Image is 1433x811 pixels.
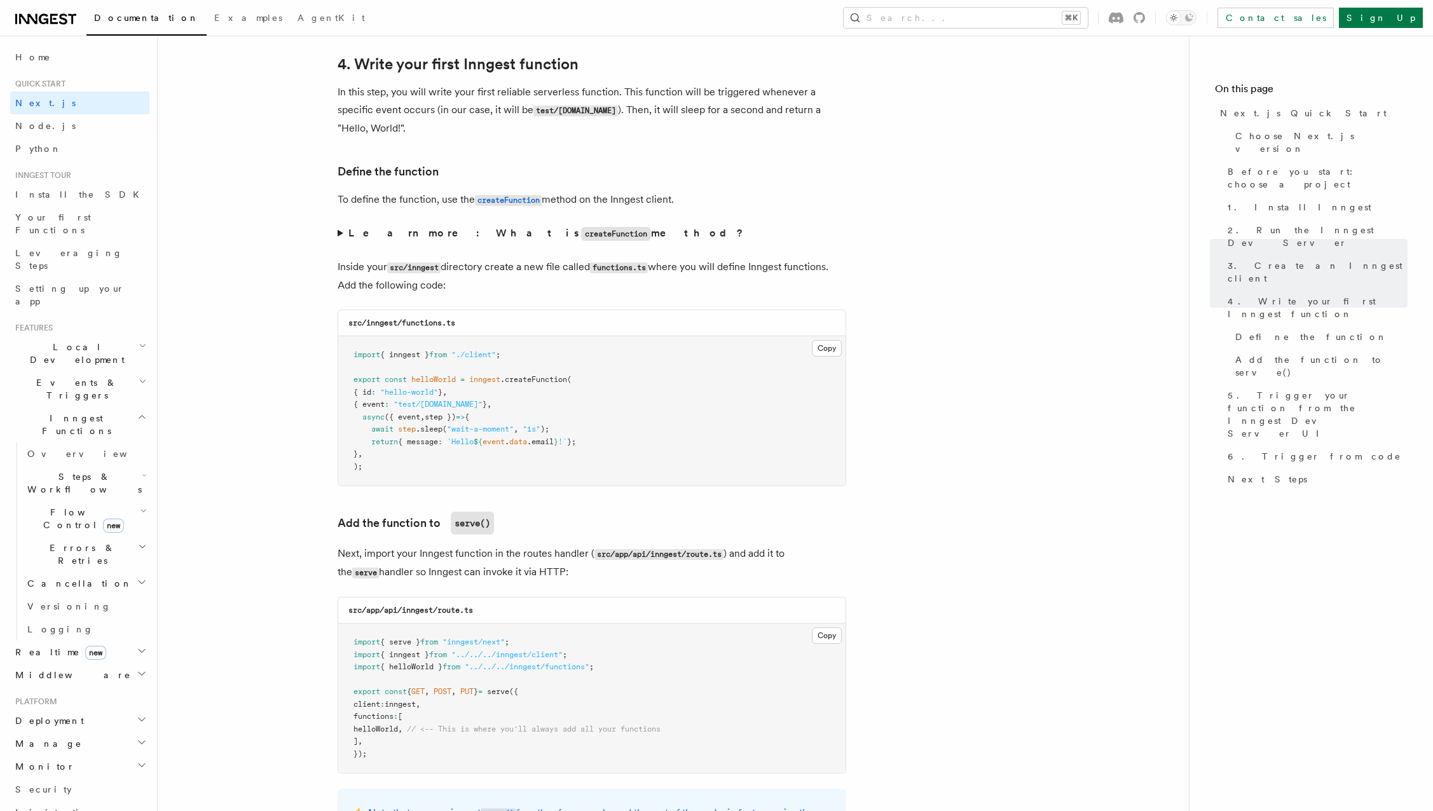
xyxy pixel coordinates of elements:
[85,646,106,660] span: new
[380,662,442,671] span: { helloWorld }
[1228,473,1307,486] span: Next Steps
[358,449,362,458] span: ,
[394,400,483,409] span: "test/[DOMAIN_NAME]"
[475,193,542,205] a: createFunction
[22,542,138,567] span: Errors & Retries
[1062,11,1080,24] kbd: ⌘K
[207,4,290,34] a: Examples
[442,388,447,397] span: ,
[380,700,385,709] span: :
[338,545,846,582] p: Next, import your Inngest function in the routes handler ( ) and add it to the handler so Inngest...
[394,712,398,721] span: :
[15,144,62,154] span: Python
[10,170,71,181] span: Inngest tour
[407,687,411,696] span: {
[15,784,72,794] span: Security
[86,4,207,36] a: Documentation
[1223,254,1408,290] a: 3. Create an Inngest client
[456,412,465,421] span: =>
[338,224,846,243] summary: Learn more: What iscreateFunctionmethod?
[353,725,398,733] span: helloWorld
[290,4,373,34] a: AgentKit
[338,163,439,181] a: Define the function
[509,687,518,696] span: ({
[15,51,51,64] span: Home
[380,650,429,659] span: { inngest }
[380,350,429,359] span: { inngest }
[10,46,149,69] a: Home
[22,506,140,531] span: Flow Control
[214,13,282,23] span: Examples
[27,624,93,634] span: Logging
[496,350,500,359] span: ;
[362,412,385,421] span: async
[540,425,549,433] span: );
[460,687,474,696] span: PUT
[451,512,494,535] code: serve()
[398,425,416,433] span: step
[348,606,473,615] code: src/app/api/inngest/route.ts
[371,437,398,446] span: return
[10,137,149,160] a: Python
[353,637,380,646] span: import
[465,662,589,671] span: "../../../inngest/functions"
[475,195,542,206] code: createFunction
[10,697,57,707] span: Platform
[10,412,137,437] span: Inngest Functions
[1230,125,1408,160] a: Choose Next.js version
[10,92,149,114] a: Next.js
[385,375,407,384] span: const
[398,725,402,733] span: ,
[500,375,567,384] span: .createFunction
[27,449,158,459] span: Overview
[505,637,509,646] span: ;
[338,191,846,209] p: To define the function, use the method on the Inngest client.
[353,700,380,709] span: client
[385,412,420,421] span: ({ event
[812,340,842,357] button: Copy
[387,262,441,273] code: src/inngest
[1220,107,1387,119] span: Next.js Quick Start
[1228,389,1408,440] span: 5. Trigger your function from the Inngest Dev Server UI
[10,336,149,371] button: Local Development
[1228,259,1408,285] span: 3. Create an Inngest client
[22,618,149,641] a: Logging
[353,400,385,409] span: { event
[589,662,594,671] span: ;
[10,641,149,664] button: Realtimenew
[509,437,527,446] span: data
[353,388,371,397] span: { id
[1223,445,1408,468] a: 6. Trigger from code
[505,437,509,446] span: .
[1215,81,1408,102] h4: On this page
[533,106,618,116] code: test/[DOMAIN_NAME]
[15,212,91,235] span: Your first Functions
[411,687,425,696] span: GET
[103,519,124,533] span: new
[429,650,447,659] span: from
[371,388,376,397] span: :
[15,121,76,131] span: Node.js
[447,437,474,446] span: `Hello
[27,601,111,611] span: Versioning
[10,778,149,801] a: Security
[420,637,438,646] span: from
[474,437,483,446] span: ${
[10,206,149,242] a: Your first Functions
[483,400,487,409] span: }
[10,371,149,407] button: Events & Triggers
[348,227,746,239] strong: Learn more: What is method?
[451,650,563,659] span: "../../../inngest/client"
[1235,130,1408,155] span: Choose Next.js version
[581,227,651,241] code: createFunction
[353,712,394,721] span: functions
[442,637,505,646] span: "inngest/next"
[487,400,491,409] span: ,
[425,687,429,696] span: ,
[10,669,131,681] span: Middleware
[1223,384,1408,445] a: 5. Trigger your function from the Inngest Dev Server UI
[22,442,149,465] a: Overview
[1228,224,1408,249] span: 2. Run the Inngest Dev Server
[1215,102,1408,125] a: Next.js Quick Start
[442,662,460,671] span: from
